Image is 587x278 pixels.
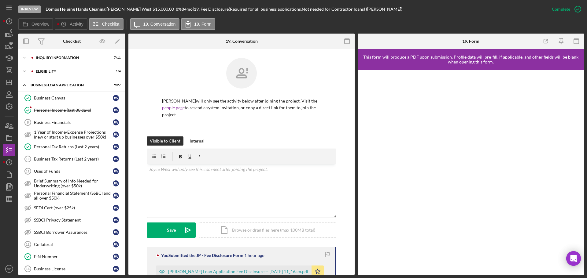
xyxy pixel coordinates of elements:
[186,136,208,146] button: Internal
[34,169,113,174] div: Uses of Funds
[55,18,87,30] button: Activity
[3,263,15,275] button: SO
[462,39,479,44] div: 19. Form
[36,70,105,73] div: ELIGIBILITY
[34,144,113,149] div: Personal Tax Returns (Last 2 years)
[27,121,29,124] tspan: 8
[153,7,176,12] div: $15,000.00
[26,243,29,246] tspan: 12
[244,253,264,258] time: 2025-08-18 15:16
[226,39,258,44] div: 19. Conversation
[21,128,122,141] a: 1 Year of Income/Expense Projections (new or start up businesses over $50k)JW
[31,83,105,87] div: BUSINESS LOAN APPLICATION
[63,39,81,44] div: Checklist
[167,222,176,238] div: Save
[150,136,180,146] div: Visible to Client
[46,6,105,12] b: Domos Helping Hands Cleaning
[21,238,122,251] a: 12CollateralJW
[168,269,308,274] div: [PERSON_NAME] Loan Application Fee Disclosure -- [DATE] 11_16am.pdf
[361,55,581,64] div: This form will produce a PDF upon submission. Profile data will pre-fill, if applicable, and othe...
[34,191,113,200] div: Personal Financial Statement (SSBCI and all over $50k)
[161,253,243,258] div: You Submitted the JP - Fee Disclosure Form
[110,83,121,87] div: 9 / 27
[26,169,29,173] tspan: 11
[107,7,153,12] div: [PERSON_NAME] West |
[34,157,113,161] div: Business Tax Returns (Last 2 years)
[21,153,122,165] a: 10Business Tax Returns (Last 2 years)JW
[193,7,402,12] div: | 19. Fee Disclosure(Required for all business applications,Not needed for Contractor loans) ([PE...
[18,5,41,13] div: In Review
[182,7,193,12] div: 84 mo
[113,156,119,162] div: J W
[21,251,122,263] a: EIN NumberJW
[181,18,215,30] button: 19. Form
[21,165,122,177] a: 11Uses of FundsJW
[156,265,324,278] button: [PERSON_NAME] Loan Application Fee Disclosure -- [DATE] 11_16am.pdf
[21,177,122,190] a: Brief Summary of Info Needed for Underwriting (over $50k)JW
[21,214,122,226] a: SSBCI Privacy StatementJW
[364,76,578,269] iframe: Lenderfit form
[566,251,581,266] div: Open Intercom Messenger
[130,18,180,30] button: 19. Conversation
[147,136,183,146] button: Visible to Client
[21,141,122,153] a: Personal Tax Returns (Last 2 years)JW
[70,22,83,27] label: Activity
[113,205,119,211] div: J W
[113,95,119,101] div: J W
[176,7,182,12] div: 8 %
[34,218,113,222] div: SSBCI Privacy Statement
[190,136,205,146] div: Internal
[21,116,122,128] a: 8Business FinancialsJW
[552,3,570,15] div: Complete
[34,130,113,139] div: 1 Year of Income/Expense Projections (new or start up businesses over $50k)
[147,222,196,238] button: Save
[18,18,53,30] button: Overview
[110,56,121,60] div: 7 / 11
[113,193,119,199] div: J W
[21,226,122,238] a: SSBCI Borrower AssurancesJW
[21,263,122,275] a: 14Business LicenseJW
[34,230,113,235] div: SSBCI Borrower Assurances
[26,157,29,161] tspan: 10
[113,144,119,150] div: J W
[34,96,113,100] div: Business Canvas
[143,22,176,27] label: 19. Conversation
[546,3,584,15] button: Complete
[34,266,113,271] div: Business License
[113,119,119,125] div: J W
[36,56,105,60] div: INQUIRY INFORMATION
[31,22,49,27] label: Overview
[34,108,113,113] div: Personal Income (last 30 days)
[21,104,122,116] a: Personal Income (last 30 days)JW
[113,217,119,223] div: J W
[21,190,122,202] a: Personal Financial Statement (SSBCI and all over $50k)JW
[194,22,211,27] label: 19. Form
[34,242,113,247] div: Collateral
[113,266,119,272] div: J W
[21,202,122,214] a: SEDI Cert (over $25k)JW
[34,205,113,210] div: SEDI Cert (over $25k)
[162,105,185,110] a: people page
[113,132,119,138] div: J W
[113,254,119,260] div: J W
[34,120,113,125] div: Business Financials
[89,18,124,30] button: Checklist
[26,267,30,271] tspan: 14
[34,179,113,188] div: Brief Summary of Info Needed for Underwriting (over $50k)
[113,168,119,174] div: J W
[162,98,321,118] p: [PERSON_NAME] will only see the activity below after joining the project. Visit the to resend a s...
[113,229,119,235] div: J W
[34,254,113,259] div: EIN Number
[110,70,121,73] div: 1 / 4
[7,267,11,271] text: SO
[21,92,122,104] a: Business CanvasJW
[113,241,119,247] div: J W
[46,7,107,12] div: |
[102,22,120,27] label: Checklist
[113,107,119,113] div: J W
[113,180,119,186] div: J W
